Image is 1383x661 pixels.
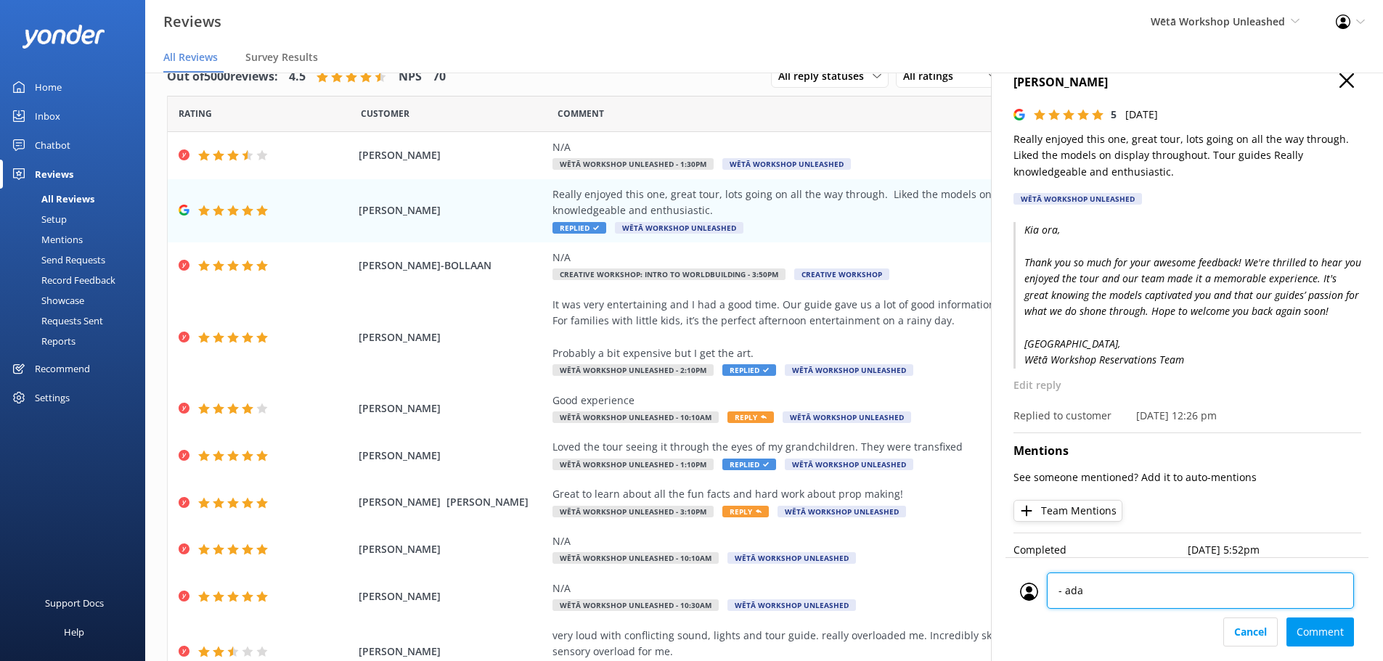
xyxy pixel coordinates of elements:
[552,506,714,517] span: Wētā Workshop Unleashed - 3:10pm
[1013,442,1361,461] h4: Mentions
[1013,408,1111,424] p: Replied to customer
[1111,107,1117,121] span: 5
[552,139,1213,155] div: N/A
[558,107,604,120] span: Question
[163,50,218,65] span: All Reviews
[552,552,719,564] span: Wētā Workshop Unleashed - 10:10am
[361,107,409,120] span: Date
[1013,377,1361,393] p: Edit reply
[1013,131,1361,180] p: Really enjoyed this one, great tour, lots going on all the way through. Liked the models on displ...
[785,459,913,470] span: Wētā Workshop Unleashed
[35,73,62,102] div: Home
[9,189,94,209] div: All Reviews
[359,541,546,557] span: [PERSON_NAME]
[35,131,70,160] div: Chatbot
[64,617,84,646] div: Help
[359,147,546,163] span: [PERSON_NAME]
[552,459,714,470] span: Wētā Workshop Unleashed - 1:10pm
[167,67,278,86] h4: Out of 5000 reviews:
[359,329,546,345] span: [PERSON_NAME]
[9,209,145,229] a: Setup
[552,186,1213,219] div: Really enjoyed this one, great tour, lots going on all the way through. Liked the models on displ...
[1013,193,1142,205] div: Wētā Workshop Unleashed
[179,107,212,120] span: Date
[359,202,546,218] span: [PERSON_NAME]
[1013,500,1122,522] button: Team Mentions
[722,364,776,376] span: Replied
[359,258,546,274] span: [PERSON_NAME]-BOLLAAN
[722,158,851,170] span: Wētā Workshop Unleashed
[1020,583,1038,601] img: user_profile.svg
[552,393,1213,408] div: Good experience
[1151,15,1285,28] span: Wētā Workshop Unleashed
[433,67,446,86] h4: 70
[1013,222,1361,369] p: Kia ora, Thank you so much for your awesome feedback! We're thrilled to hear you enjoyed the tour...
[9,270,115,290] div: Record Feedback
[359,448,546,464] span: [PERSON_NAME]
[552,533,1213,549] div: N/A
[359,644,546,660] span: [PERSON_NAME]
[245,50,318,65] span: Survey Results
[778,506,906,517] span: Wētā Workshop Unleashed
[35,102,60,131] div: Inbox
[9,290,145,311] a: Showcase
[289,67,306,86] h4: 4.5
[785,364,913,376] span: Wētā Workshop Unleashed
[727,599,856,611] span: Wētā Workshop Unleashed
[552,268,786,280] span: Creative Workshop: Intro to Worldbuilding - 3:50pm
[722,506,769,517] span: Reply
[552,486,1213,502] div: Great to learn about all the fun facts and hard work about prop making!
[552,364,714,376] span: Wētā Workshop Unleashed - 2:10pm
[35,160,73,189] div: Reviews
[9,290,84,311] div: Showcase
[163,10,221,33] h3: Reviews
[552,628,1213,660] div: very loud with conflicting sound, lights and tour guide. really overloaded me. Incredibly skillfu...
[1013,469,1361,485] p: See someone mentioned? Add it to auto-mentions
[1125,107,1158,123] p: [DATE]
[727,411,774,423] span: Reply
[1136,408,1217,424] p: [DATE] 12:26 pm
[1013,73,1361,92] h4: [PERSON_NAME]
[552,250,1213,266] div: N/A
[359,588,546,604] span: [PERSON_NAME]
[552,222,606,234] span: Replied
[783,411,911,423] span: Wētā Workshop Unleashed
[9,209,67,229] div: Setup
[9,250,145,270] a: Send Requests
[722,459,776,470] span: Replied
[9,331,76,351] div: Reports
[552,158,714,170] span: Wētā Workshop Unleashed - 1:30pm
[552,411,719,423] span: Wētā Workshop Unleashed - 10:10am
[45,588,104,617] div: Support Docs
[9,229,83,250] div: Mentions
[552,297,1213,362] div: It was very entertaining and I had a good time. Our guide gave us a lot of good information. For ...
[359,401,546,416] span: [PERSON_NAME]
[778,68,873,84] span: All reply statuses
[1047,572,1354,609] textarea: - ad
[1339,73,1354,89] button: Close
[399,67,422,86] h4: NPS
[9,311,103,331] div: Requests Sent
[35,383,70,412] div: Settings
[552,580,1213,596] div: N/A
[9,229,145,250] a: Mentions
[9,311,145,331] a: Requests Sent
[615,222,743,234] span: Wētā Workshop Unleashed
[22,25,105,49] img: yonder-white-logo.png
[9,331,145,351] a: Reports
[1223,617,1278,646] button: Cancel
[552,439,1213,455] div: Loved the tour seeing it through the eyes of my grandchildren. They were transfixed
[9,189,145,209] a: All Reviews
[359,494,546,510] span: [PERSON_NAME] [PERSON_NAME]
[1188,542,1362,558] p: [DATE] 5:52pm
[552,599,719,611] span: Wētā Workshop Unleashed - 10:30am
[727,552,856,564] span: Wētā Workshop Unleashed
[9,250,105,270] div: Send Requests
[35,354,90,383] div: Recommend
[1013,542,1188,558] p: Completed
[1286,617,1354,646] button: Comment
[9,270,145,290] a: Record Feedback
[903,68,962,84] span: All ratings
[794,268,889,280] span: Creative Workshop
